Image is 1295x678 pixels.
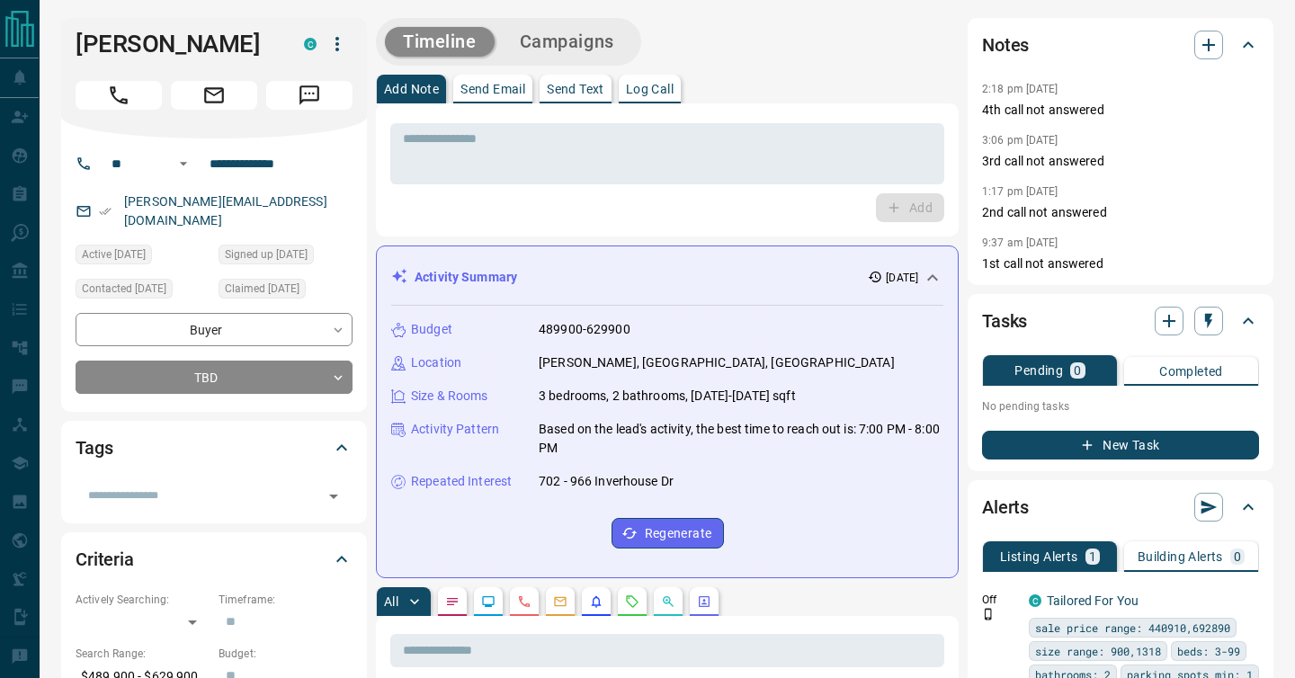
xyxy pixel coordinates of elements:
[76,245,210,270] div: Wed Aug 06 2025
[321,484,346,509] button: Open
[391,261,943,294] div: Activity Summary[DATE]
[982,431,1259,459] button: New Task
[1074,364,1081,377] p: 0
[982,299,1259,343] div: Tasks
[982,393,1259,420] p: No pending tasks
[982,23,1259,67] div: Notes
[625,594,639,609] svg: Requests
[1029,594,1041,607] div: condos.ca
[460,83,525,95] p: Send Email
[517,594,531,609] svg: Calls
[502,27,632,57] button: Campaigns
[589,594,603,609] svg: Listing Alerts
[1047,593,1139,608] a: Tailored For You
[76,538,353,581] div: Criteria
[1035,642,1161,660] span: size range: 900,1318
[384,595,398,608] p: All
[266,81,353,110] span: Message
[124,194,327,227] a: [PERSON_NAME][EMAIL_ADDRESS][DOMAIN_NAME]
[982,152,1259,171] p: 3rd call not answered
[76,81,162,110] span: Call
[1089,550,1096,563] p: 1
[547,83,604,95] p: Send Text
[539,387,796,406] p: 3 bedrooms, 2 bathrooms, [DATE]-[DATE] sqft
[661,594,675,609] svg: Opportunities
[173,153,194,174] button: Open
[225,245,308,263] span: Signed up [DATE]
[76,433,112,462] h2: Tags
[539,420,943,458] p: Based on the lead's activity, the best time to reach out is: 7:00 PM - 8:00 PM
[982,254,1259,273] p: 1st call not answered
[76,30,277,58] h1: [PERSON_NAME]
[982,486,1259,529] div: Alerts
[82,280,166,298] span: Contacted [DATE]
[886,270,918,286] p: [DATE]
[219,245,353,270] div: Wed Aug 06 2025
[76,279,210,304] div: Wed Aug 13 2025
[982,493,1029,522] h2: Alerts
[415,268,517,287] p: Activity Summary
[1000,550,1078,563] p: Listing Alerts
[612,518,724,549] button: Regenerate
[481,594,496,609] svg: Lead Browsing Activity
[76,313,353,346] div: Buyer
[82,245,146,263] span: Active [DATE]
[384,83,439,95] p: Add Note
[1234,550,1241,563] p: 0
[411,387,488,406] p: Size & Rooms
[219,279,353,304] div: Thu Aug 07 2025
[982,608,995,620] svg: Push Notification Only
[76,426,353,469] div: Tags
[219,592,353,608] p: Timeframe:
[539,320,630,339] p: 489900-629900
[99,205,112,218] svg: Email Verified
[982,592,1018,608] p: Off
[304,38,317,50] div: condos.ca
[76,361,353,394] div: TBD
[225,280,299,298] span: Claimed [DATE]
[411,472,512,491] p: Repeated Interest
[1159,365,1223,378] p: Completed
[982,307,1027,335] h2: Tasks
[171,81,257,110] span: Email
[76,592,210,608] p: Actively Searching:
[385,27,495,57] button: Timeline
[626,83,674,95] p: Log Call
[697,594,711,609] svg: Agent Actions
[982,134,1058,147] p: 3:06 pm [DATE]
[982,203,1259,222] p: 2nd call not answered
[982,185,1058,198] p: 1:17 pm [DATE]
[539,472,674,491] p: 702 - 966 Inverhouse Dr
[411,320,452,339] p: Budget
[982,31,1029,59] h2: Notes
[76,545,134,574] h2: Criteria
[539,353,895,372] p: [PERSON_NAME], [GEOGRAPHIC_DATA], [GEOGRAPHIC_DATA]
[1014,364,1063,377] p: Pending
[1138,550,1223,563] p: Building Alerts
[982,101,1259,120] p: 4th call not answered
[1177,642,1240,660] span: beds: 3-99
[411,420,499,439] p: Activity Pattern
[76,646,210,662] p: Search Range:
[445,594,460,609] svg: Notes
[1035,619,1230,637] span: sale price range: 440910,692890
[982,236,1058,249] p: 9:37 am [DATE]
[411,353,461,372] p: Location
[982,83,1058,95] p: 2:18 pm [DATE]
[553,594,567,609] svg: Emails
[219,646,353,662] p: Budget:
